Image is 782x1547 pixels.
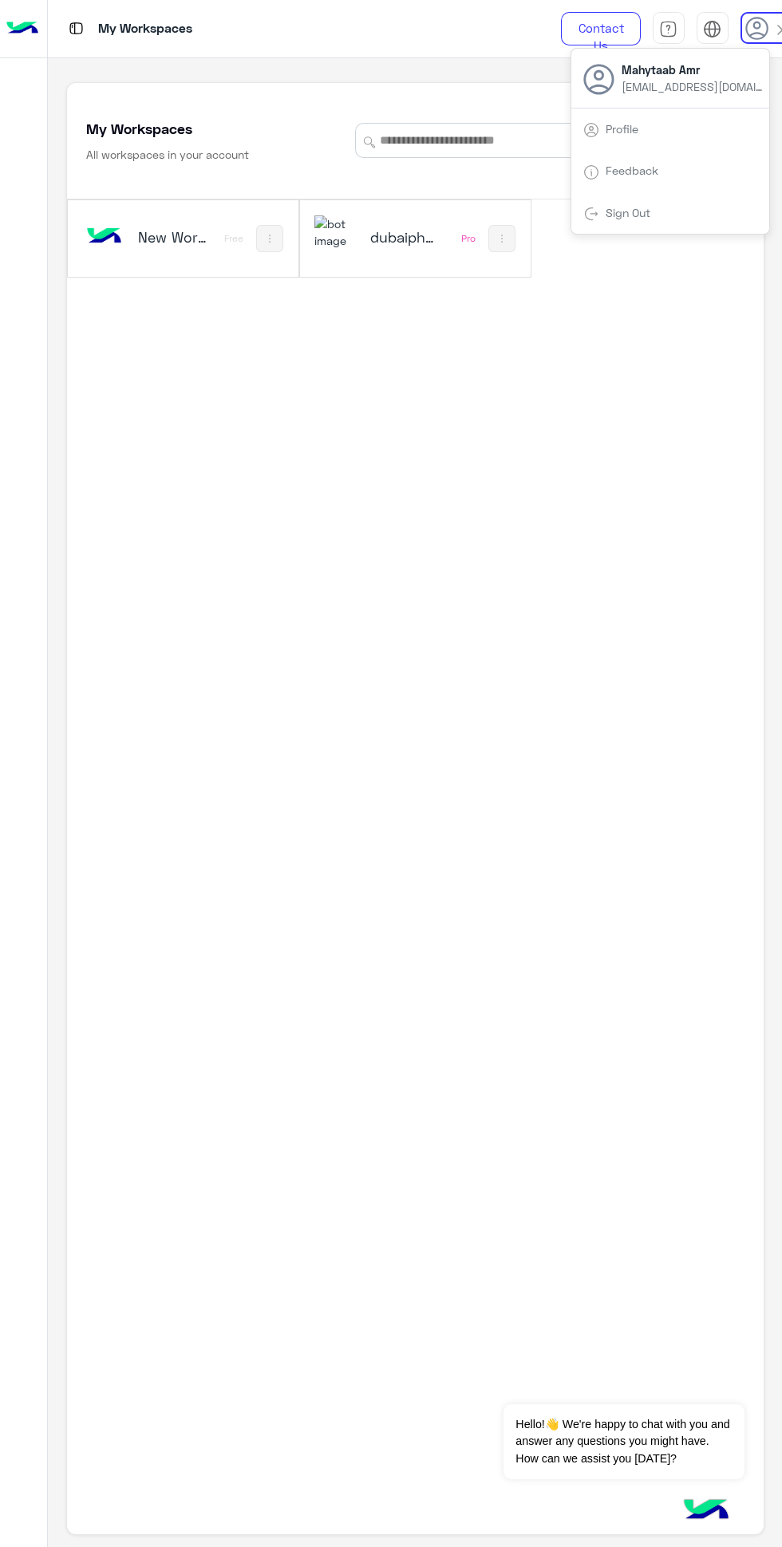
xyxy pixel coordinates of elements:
[606,206,650,219] a: Sign Out
[583,164,599,180] img: tab
[606,164,658,177] a: Feedback
[98,18,192,40] p: My Workspaces
[461,232,476,245] div: Pro
[224,232,243,245] div: Free
[370,227,443,247] h5: dubaiphone
[583,206,599,222] img: tab
[678,1483,734,1539] img: hulul-logo.png
[583,122,599,138] img: tab
[86,147,249,163] h6: All workspaces in your account
[86,119,192,138] h5: My Workspaces
[622,78,765,95] span: [EMAIL_ADDRESS][DOMAIN_NAME]
[82,215,125,258] img: bot image
[561,12,641,45] a: Contact Us
[66,18,86,38] img: tab
[138,227,211,247] h5: New Workspace 1
[314,215,357,250] img: 1403182699927242
[6,12,38,45] img: Logo
[504,1404,744,1479] span: Hello!👋 We're happy to chat with you and answer any questions you might have. How can we assist y...
[659,20,677,38] img: tab
[622,61,765,78] span: Mahytaab Amr
[653,12,685,45] a: tab
[606,122,638,136] a: Profile
[703,20,721,38] img: tab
